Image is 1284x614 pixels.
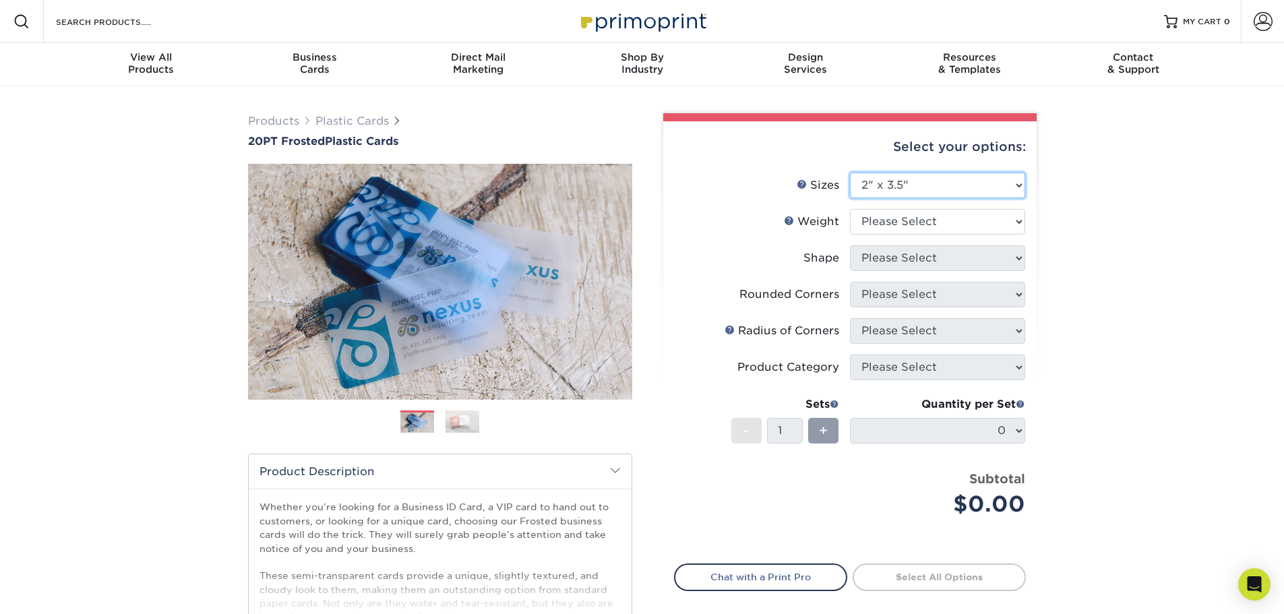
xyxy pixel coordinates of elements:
[969,471,1025,486] strong: Subtotal
[233,51,396,75] div: Cards
[819,421,828,441] span: +
[1051,51,1215,75] div: & Support
[850,396,1025,412] div: Quantity per Set
[575,7,710,36] img: Primoprint
[725,323,839,339] div: Radius of Corners
[1051,51,1215,63] span: Contact
[888,43,1051,86] a: Resources& Templates
[560,51,724,75] div: Industry
[860,488,1025,520] div: $0.00
[249,454,632,489] h2: Product Description
[69,51,233,75] div: Products
[560,43,724,86] a: Shop ByIndustry
[69,43,233,86] a: View AllProducts
[1051,43,1215,86] a: Contact& Support
[315,115,389,127] a: Plastic Cards
[853,563,1026,590] a: Select All Options
[396,43,560,86] a: Direct MailMarketing
[888,51,1051,75] div: & Templates
[724,51,888,75] div: Services
[674,121,1026,173] div: Select your options:
[248,149,632,415] img: 20PT Frosted 01
[743,421,750,441] span: -
[248,135,632,148] a: 20PT FrostedPlastic Cards
[1183,16,1221,28] span: MY CART
[248,135,325,148] span: 20PT Frosted
[731,396,839,412] div: Sets
[724,43,888,86] a: DesignServices
[248,115,299,127] a: Products
[396,51,560,63] span: Direct Mail
[233,43,396,86] a: BusinessCards
[233,51,396,63] span: Business
[446,410,479,433] img: Plastic Cards 02
[737,359,839,375] div: Product Category
[803,250,839,266] div: Shape
[55,13,186,30] input: SEARCH PRODUCTS.....
[674,563,847,590] a: Chat with a Print Pro
[560,51,724,63] span: Shop By
[724,51,888,63] span: Design
[400,411,434,435] img: Plastic Cards 01
[248,135,632,148] h1: Plastic Cards
[1224,17,1230,26] span: 0
[797,177,839,193] div: Sizes
[739,286,839,303] div: Rounded Corners
[784,214,839,230] div: Weight
[396,51,560,75] div: Marketing
[1238,568,1271,601] div: Open Intercom Messenger
[69,51,233,63] span: View All
[888,51,1051,63] span: Resources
